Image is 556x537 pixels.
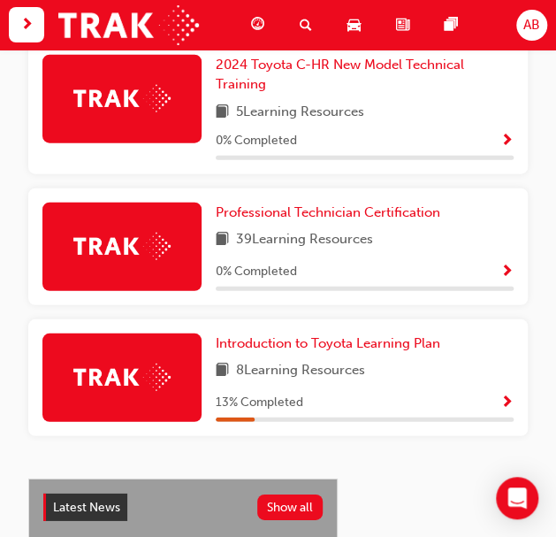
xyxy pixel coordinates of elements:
[286,7,333,43] a: search-icon
[236,360,365,382] span: 8 Learning Resources
[500,134,514,150] span: Show Progress
[500,265,514,280] span: Show Progress
[236,229,373,251] span: 39 Learning Resources
[216,360,229,382] span: book-icon
[396,14,409,36] span: news-icon
[216,229,229,251] span: book-icon
[216,55,514,95] a: 2024 Toyota C-HR New Model Technical Training
[216,102,229,124] span: book-icon
[500,392,514,414] button: Show Progress
[236,102,364,124] span: 5 Learning Resources
[251,14,264,36] span: guage-icon
[257,495,324,520] button: Show all
[216,57,464,93] span: 2024 Toyota C-HR New Model Technical Training
[43,494,323,522] a: Latest NewsShow all
[523,15,540,35] span: AB
[382,7,430,43] a: news-icon
[216,335,440,351] span: Introduction to Toyota Learning Plan
[53,500,120,515] span: Latest News
[216,262,297,282] span: 0 % Completed
[73,364,171,391] img: Trak
[500,261,514,283] button: Show Progress
[300,14,312,36] span: search-icon
[430,7,479,43] a: pages-icon
[516,10,547,41] button: AB
[216,203,447,223] a: Professional Technician Certification
[237,7,286,43] a: guage-icon
[216,393,303,413] span: 13 % Completed
[216,334,447,354] a: Introduction to Toyota Learning Plan
[20,14,34,36] span: next-icon
[216,131,297,151] span: 0 % Completed
[445,14,458,36] span: pages-icon
[500,395,514,411] span: Show Progress
[73,233,171,260] img: Trak
[216,204,440,220] span: Professional Technician Certification
[347,14,361,36] span: car-icon
[500,130,514,152] button: Show Progress
[496,477,538,519] div: Open Intercom Messenger
[58,5,199,45] img: Trak
[73,85,171,112] img: Trak
[333,7,382,43] a: car-icon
